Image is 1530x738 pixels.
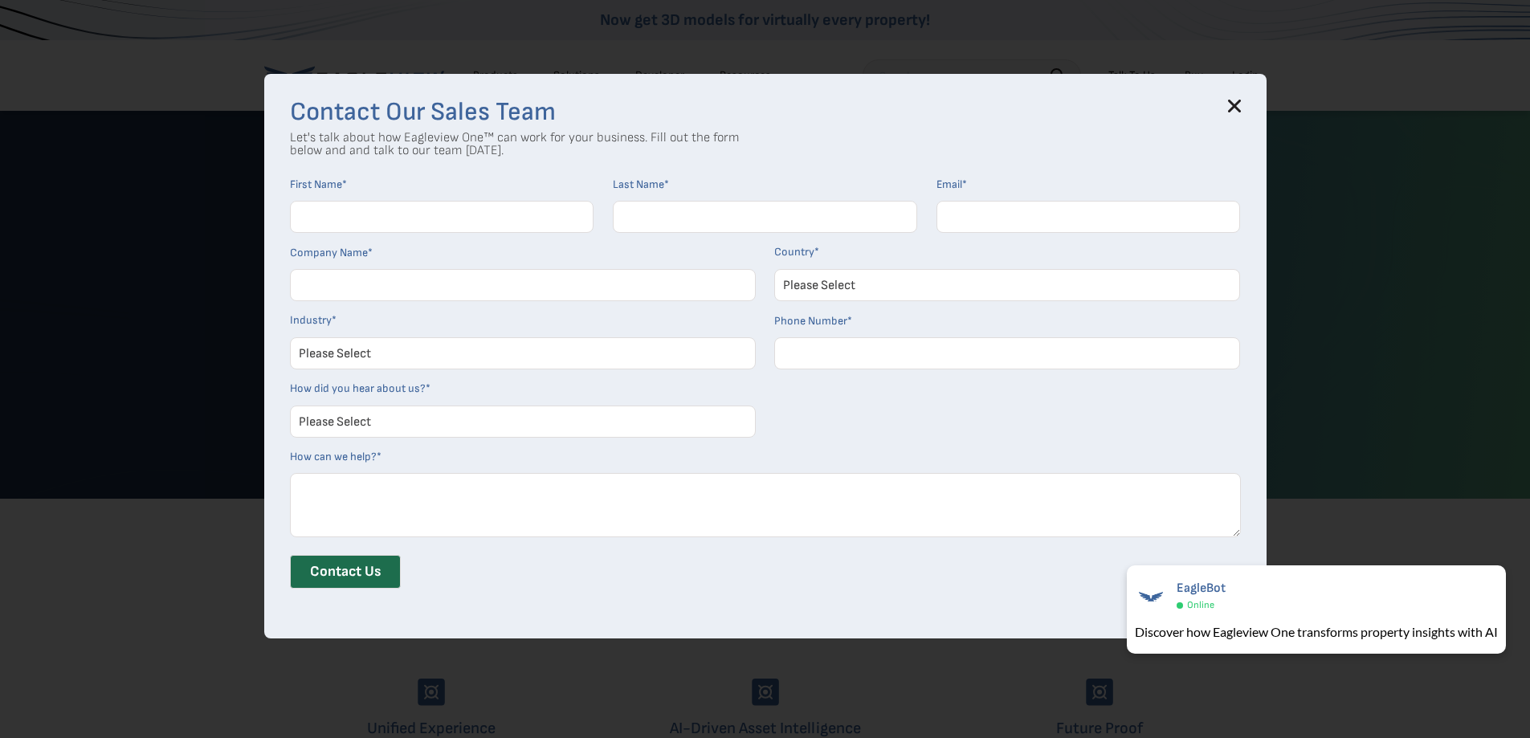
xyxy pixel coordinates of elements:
[1177,581,1226,596] span: EagleBot
[774,314,847,328] span: Phone Number
[290,177,342,191] span: First Name
[774,245,814,259] span: Country
[290,100,1241,125] h3: Contact Our Sales Team
[1187,599,1214,611] span: Online
[290,381,426,395] span: How did you hear about us?
[936,177,962,191] span: Email
[290,555,401,589] input: Contact Us
[290,132,740,157] p: Let's talk about how Eagleview One™ can work for your business. Fill out the form below and and t...
[1135,581,1167,613] img: EagleBot
[290,246,368,259] span: Company Name
[613,177,664,191] span: Last Name
[290,313,332,327] span: Industry
[1135,622,1498,642] div: Discover how Eagleview One transforms property insights with AI
[290,450,377,463] span: How can we help?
